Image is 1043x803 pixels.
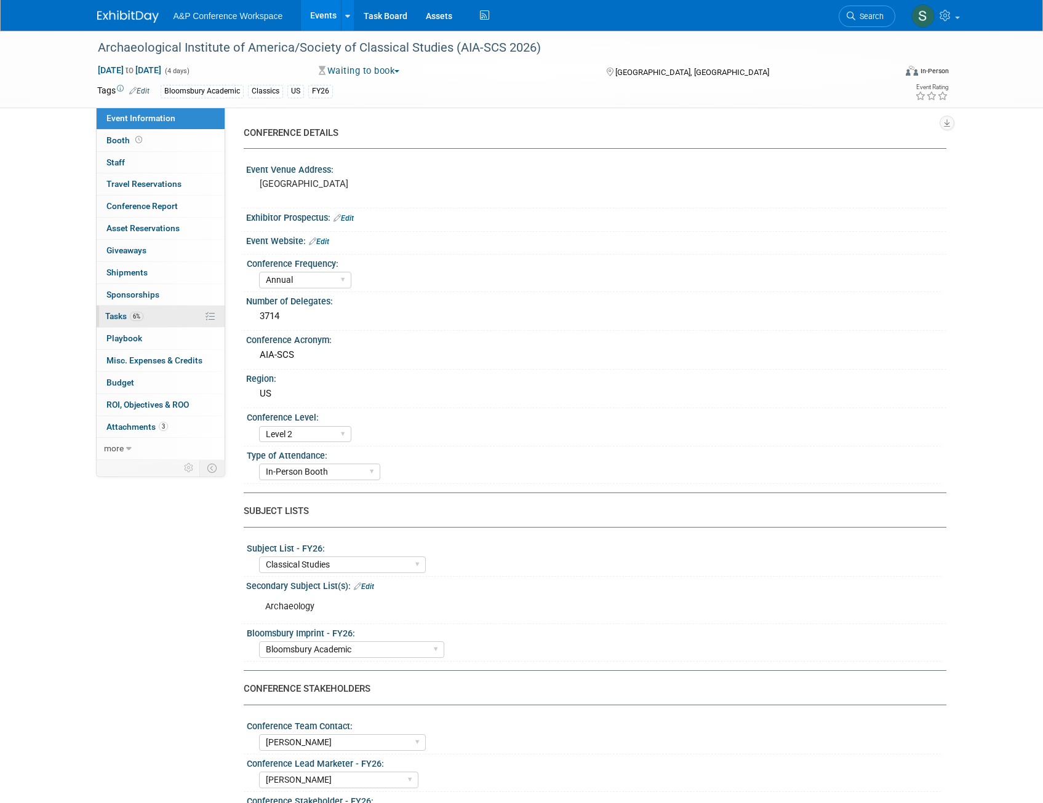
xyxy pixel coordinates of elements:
[106,201,178,211] span: Conference Report
[130,312,143,321] span: 6%
[97,416,225,438] a: Attachments3
[309,237,329,246] a: Edit
[97,350,225,371] a: Misc. Expenses & Credits
[104,443,124,453] span: more
[247,754,941,770] div: Conference Lead Marketer - FY26:
[106,179,182,189] span: Travel Reservations
[97,394,225,416] a: ROI, Objectives & ROO
[257,595,811,619] div: Archaeology
[308,85,333,98] div: FY26
[906,66,918,76] img: Format-Inperson.png
[164,67,190,75] span: (4 days)
[106,290,159,299] span: Sponsorships
[97,240,225,261] a: Giveaways
[97,196,225,217] a: Conference Report
[855,12,884,21] span: Search
[106,223,180,233] span: Asset Reservations
[97,284,225,306] a: Sponsorships
[97,130,225,151] a: Booth
[255,307,937,326] div: 3714
[247,624,941,639] div: Bloomsbury Imprint - FY26:
[97,84,150,98] td: Tags
[97,372,225,394] a: Budget
[287,85,304,98] div: US
[105,311,143,321] span: Tasks
[106,157,125,167] span: Staff
[97,65,162,76] span: [DATE] [DATE]
[246,370,946,385] div: Region:
[247,255,941,270] div: Conference Frequency:
[97,306,225,327] a: Tasks6%
[244,127,937,140] div: CONFERENCE DETAILS
[97,10,159,23] img: ExhibitDay
[97,328,225,349] a: Playbook
[247,446,941,462] div: Type of Attendance:
[97,108,225,129] a: Event Information
[106,135,145,145] span: Booth
[260,178,524,189] pre: [GEOGRAPHIC_DATA]
[106,355,202,365] span: Misc. Expenses & Credits
[615,68,769,77] span: [GEOGRAPHIC_DATA], [GEOGRAPHIC_DATA]
[247,717,941,732] div: Conference Team Contact:
[314,65,404,77] button: Waiting to book
[94,37,877,59] div: Archaeological Institute of America/Society of Classical Studies (AIA-SCS 2026)
[920,66,949,76] div: In-Person
[247,539,941,555] div: Subject List - FY26:
[106,245,146,255] span: Giveaways
[255,384,937,403] div: US
[248,85,283,98] div: Classics
[106,113,175,123] span: Event Information
[106,267,148,277] span: Shipments
[915,84,948,90] div: Event Rating
[246,160,946,176] div: Event Venue Address:
[97,438,225,459] a: more
[124,65,135,75] span: to
[161,85,244,98] div: Bloomsbury Academic
[246,208,946,224] div: Exhibitor Prospectus:
[106,333,142,343] span: Playbook
[159,422,168,431] span: 3
[106,378,134,387] span: Budget
[334,214,354,223] a: Edit
[97,173,225,195] a: Travel Reservations
[839,6,895,27] a: Search
[255,346,937,365] div: AIA-SCS
[106,422,168,432] span: Attachments
[133,135,145,144] span: Booth not reserved yet
[244,505,937,518] div: SUBJECT LISTS
[246,232,946,248] div: Event Website:
[354,582,374,591] a: Edit
[911,4,935,28] img: Samantha Klein
[246,292,946,307] div: Number of Delegates:
[246,331,946,346] div: Conference Acronym:
[97,262,225,283] a: Shipments
[247,408,941,424] div: Conference Level:
[178,460,200,476] td: Personalize Event Tab Strip
[97,152,225,173] a: Staff
[106,400,189,409] span: ROI, Objectives & ROO
[199,460,225,476] td: Toggle Event Tabs
[246,577,946,593] div: Secondary Subject List(s):
[244,682,937,695] div: CONFERENCE STAKEHOLDERS
[97,218,225,239] a: Asset Reservations
[129,87,150,95] a: Edit
[174,11,283,21] span: A&P Conference Workspace
[823,64,949,82] div: Event Format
